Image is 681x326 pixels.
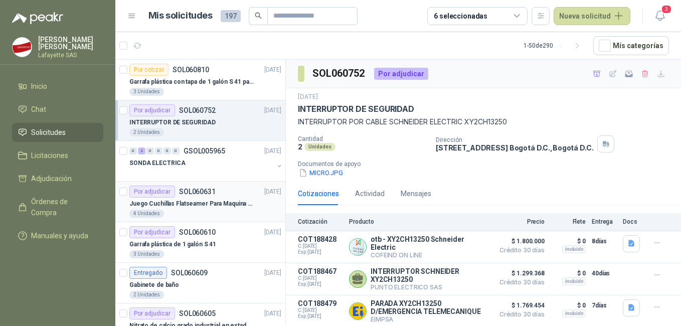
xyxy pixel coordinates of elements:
[494,279,545,285] span: Crédito 30 días
[129,118,216,127] p: INTERRUPTOR DE SEGURIDAD
[138,147,145,154] div: 2
[184,147,225,154] p: GSOL005965
[129,186,175,198] div: Por adjudicar
[298,307,343,313] span: C: [DATE]
[264,309,281,318] p: [DATE]
[298,281,343,287] span: Exp: [DATE]
[264,268,281,278] p: [DATE]
[115,263,285,303] a: EntregadoSOL060609[DATE] Gabinete de baño2 Unidades
[298,275,343,281] span: C: [DATE]
[298,104,414,114] p: INTERRUPTOR DE SEGURIDAD
[13,38,32,57] img: Company Logo
[551,235,586,247] p: $ 0
[31,104,46,115] span: Chat
[264,187,281,197] p: [DATE]
[129,147,137,154] div: 0
[12,77,103,96] a: Inicio
[129,280,179,290] p: Gabinete de baño
[129,307,175,319] div: Por adjudicar
[12,192,103,222] a: Órdenes de Compra
[494,218,545,225] p: Precio
[298,188,339,199] div: Cotizaciones
[115,100,285,141] a: Por adjudicarSOL060752[DATE] INTERRUPTOR DE SEGURIDAD2 Unidades
[129,250,164,258] div: 3 Unidades
[179,188,216,195] p: SOL060631
[129,145,283,177] a: 0 2 0 0 0 0 GSOL005965[DATE] SONDA ELECTRICA
[371,235,488,251] p: otb - XY2CH13250 Schneider Electric
[349,218,488,225] p: Producto
[31,196,94,218] span: Órdenes de Compra
[312,66,366,81] h3: SOL060752
[298,243,343,249] span: C: [DATE]
[12,226,103,245] a: Manuales y ayuda
[129,210,164,218] div: 4 Unidades
[31,230,88,241] span: Manuales y ayuda
[494,235,545,247] span: $ 1.800.000
[163,147,171,154] div: 0
[592,299,617,311] p: 7 días
[298,142,302,151] p: 2
[129,104,175,116] div: Por adjudicar
[494,247,545,253] span: Crédito 30 días
[651,7,669,25] button: 3
[592,235,617,247] p: 8 días
[129,240,216,249] p: Garrafa plástica de 1 galón S 41
[298,235,343,243] p: COT188428
[221,10,241,22] span: 197
[298,135,428,142] p: Cantidad
[554,7,630,25] button: Nueva solicitud
[31,173,72,184] span: Adjudicación
[434,11,487,22] div: 6 seleccionadas
[592,267,617,279] p: 40 días
[129,267,167,279] div: Entregado
[350,239,366,255] img: Company Logo
[146,147,154,154] div: 0
[298,168,344,178] button: MICRO.JPG
[129,199,254,209] p: Juego Cuchillas Flatseamer Para Maquina de Coser
[562,277,586,285] div: Incluido
[350,303,366,319] img: Company Logo
[436,136,593,143] p: Dirección
[298,299,343,307] p: COT188479
[494,267,545,279] span: $ 1.299.368
[298,249,343,255] span: Exp: [DATE]
[31,81,47,92] span: Inicio
[562,245,586,253] div: Incluido
[12,100,103,119] a: Chat
[12,146,103,165] a: Licitaciones
[264,146,281,156] p: [DATE]
[298,92,318,102] p: [DATE]
[115,182,285,222] a: Por adjudicarSOL060631[DATE] Juego Cuchillas Flatseamer Para Maquina de Coser4 Unidades
[31,150,68,161] span: Licitaciones
[436,143,593,152] p: [STREET_ADDRESS] Bogotá D.C. , Bogotá D.C.
[401,188,431,199] div: Mensajes
[129,88,164,96] div: 3 Unidades
[371,251,488,259] p: COFEIND ON LINE
[304,143,335,151] div: Unidades
[129,64,168,76] div: Por cotizar
[562,309,586,317] div: Incluido
[298,218,343,225] p: Cotización
[38,52,103,58] p: Lafayette SAS
[551,267,586,279] p: $ 0
[115,222,285,263] a: Por adjudicarSOL060610[DATE] Garrafa plástica de 1 galón S 413 Unidades
[494,299,545,311] span: $ 1.769.454
[298,267,343,275] p: COT188467
[31,127,66,138] span: Solicitudes
[148,9,213,23] h1: Mis solicitudes
[129,77,254,87] p: Garrafa plástica con tapa de 1 galón S 41 para almacenar varsol, thiner y alcohol
[592,218,617,225] p: Entrega
[12,12,63,24] img: Logo peakr
[173,66,209,73] p: SOL060810
[129,158,186,168] p: SONDA ELECTRICA
[298,160,677,168] p: Documentos de apoyo
[12,123,103,142] a: Solicitudes
[551,299,586,311] p: $ 0
[255,12,262,19] span: search
[661,5,672,14] span: 3
[623,218,643,225] p: Docs
[264,228,281,237] p: [DATE]
[179,107,216,114] p: SOL060752
[12,169,103,188] a: Adjudicación
[551,218,586,225] p: Flete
